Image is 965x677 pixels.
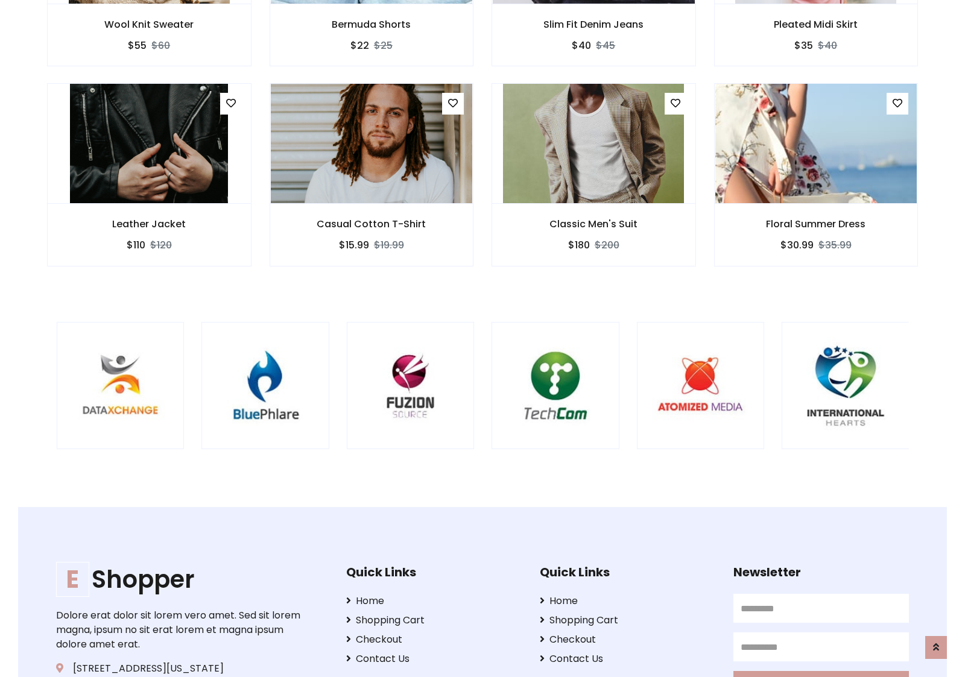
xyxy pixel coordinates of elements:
h5: Quick Links [346,565,522,579]
h6: $40 [572,40,591,51]
h6: Wool Knit Sweater [48,19,251,30]
h1: Shopper [56,565,308,594]
span: E [56,562,89,597]
del: $35.99 [818,238,852,252]
a: Checkout [540,632,715,647]
h6: Leather Jacket [48,218,251,230]
h6: $35 [794,40,813,51]
a: Contact Us [346,652,522,666]
h6: $15.99 [339,239,369,251]
p: Dolore erat dolor sit lorem vero amet. Sed sit lorem magna, ipsum no sit erat lorem et magna ipsu... [56,608,308,652]
h6: $110 [127,239,145,251]
a: Shopping Cart [346,613,522,628]
del: $120 [150,238,172,252]
h5: Quick Links [540,565,715,579]
h6: Slim Fit Denim Jeans [492,19,695,30]
h6: $22 [350,40,369,51]
a: Contact Us [540,652,715,666]
del: $19.99 [374,238,404,252]
h5: Newsletter [733,565,909,579]
del: $200 [595,238,619,252]
del: $25 [374,39,393,52]
p: [STREET_ADDRESS][US_STATE] [56,661,308,676]
h6: $55 [128,40,147,51]
h6: $180 [568,239,590,251]
h6: Pleated Midi Skirt [715,19,918,30]
h6: Bermuda Shorts [270,19,473,30]
h6: Casual Cotton T-Shirt [270,218,473,230]
a: Shopping Cart [540,613,715,628]
del: $40 [818,39,837,52]
a: Home [540,594,715,608]
a: EShopper [56,565,308,594]
h6: Classic Men's Suit [492,218,695,230]
a: Home [346,594,522,608]
a: Checkout [346,632,522,647]
del: $45 [596,39,615,52]
h6: Floral Summer Dress [715,218,918,230]
h6: $30.99 [780,239,814,251]
del: $60 [151,39,170,52]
